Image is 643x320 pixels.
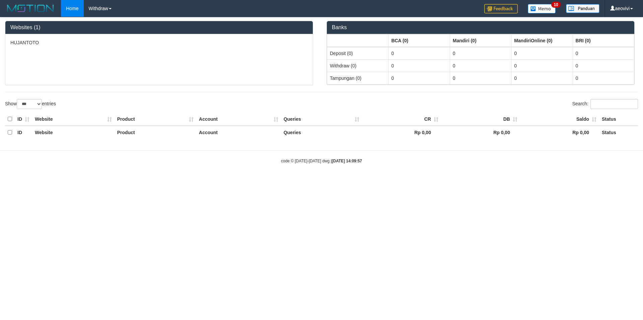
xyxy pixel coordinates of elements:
[362,113,441,126] th: CR
[362,126,441,139] th: Rp 0,00
[573,47,634,60] td: 0
[599,126,638,139] th: Status
[388,72,450,84] td: 0
[327,59,388,72] td: Withdraw (0)
[441,126,520,139] th: Rp 0,00
[281,159,362,163] small: code © [DATE]-[DATE] dwg |
[528,4,556,13] img: Button%20Memo.svg
[520,113,599,126] th: Saldo
[590,99,638,109] input: Search:
[327,72,388,84] td: Tampungan (0)
[196,126,281,139] th: Account
[511,59,573,72] td: 0
[450,72,511,84] td: 0
[388,34,450,47] th: Group: activate to sort column ascending
[511,34,573,47] th: Group: activate to sort column ascending
[450,59,511,72] td: 0
[566,4,599,13] img: panduan.png
[332,159,362,163] strong: [DATE] 14:09:57
[511,47,573,60] td: 0
[5,3,56,13] img: MOTION_logo.png
[15,126,32,139] th: ID
[281,113,362,126] th: Queries
[10,24,308,31] h3: Websites (1)
[281,126,362,139] th: Queries
[115,113,196,126] th: Product
[573,72,634,84] td: 0
[450,47,511,60] td: 0
[484,4,518,13] img: Feedback.jpg
[32,126,115,139] th: Website
[441,113,520,126] th: DB
[15,113,32,126] th: ID
[196,113,281,126] th: Account
[551,2,560,8] span: 10
[327,47,388,60] td: Deposit (0)
[32,113,115,126] th: Website
[10,39,308,46] p: HUJANTOTO
[572,99,638,109] label: Search:
[573,59,634,72] td: 0
[520,126,599,139] th: Rp 0,00
[388,47,450,60] td: 0
[327,34,388,47] th: Group: activate to sort column ascending
[332,24,629,31] h3: Banks
[573,34,634,47] th: Group: activate to sort column ascending
[599,113,638,126] th: Status
[450,34,511,47] th: Group: activate to sort column ascending
[115,126,196,139] th: Product
[5,99,56,109] label: Show entries
[17,99,42,109] select: Showentries
[388,59,450,72] td: 0
[511,72,573,84] td: 0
